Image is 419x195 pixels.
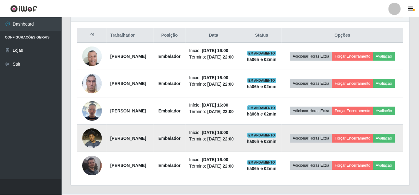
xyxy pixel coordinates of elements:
strong: [PERSON_NAME] [111,81,147,86]
span: EM ANDAMENTO [248,78,277,83]
strong: [PERSON_NAME] [111,163,147,168]
li: Término: [190,136,239,142]
time: [DATE] 16:00 [203,103,229,108]
button: Forçar Encerramento [333,52,374,60]
time: [DATE] 22:00 [208,136,235,141]
li: Término: [190,108,239,115]
button: Avaliação [374,52,396,60]
li: Início: [190,75,239,81]
time: [DATE] 16:00 [203,157,229,162]
strong: [PERSON_NAME] [111,54,147,59]
strong: [PERSON_NAME] [111,136,147,141]
time: [DATE] 22:00 [208,54,235,59]
th: Trabalhador [107,28,154,43]
li: Término: [190,54,239,60]
li: Término: [190,81,239,87]
img: 1754434695561.jpeg [83,156,102,176]
strong: há 06 h e 02 min [248,139,278,144]
li: Término: [190,163,239,170]
time: [DATE] 16:00 [203,130,229,135]
th: Opções [283,28,405,43]
th: Data [186,28,243,43]
time: [DATE] 22:00 [208,82,235,87]
strong: Embalador [159,136,181,141]
li: Início: [190,157,239,163]
img: 1753462456105.jpeg [83,101,102,121]
button: Adicionar Horas Extra [291,107,333,115]
button: Adicionar Horas Extra [291,134,333,143]
li: Início: [190,102,239,108]
img: CoreUI Logo [10,5,38,12]
time: [DATE] 22:00 [208,164,235,169]
button: Forçar Encerramento [333,107,374,115]
button: Forçar Encerramento [333,134,374,143]
span: EM ANDAMENTO [248,133,277,138]
span: EM ANDAMENTO [248,51,277,55]
strong: há 06 h e 02 min [248,112,278,116]
button: Adicionar Horas Extra [291,79,333,88]
time: [DATE] 16:00 [203,48,229,53]
span: EM ANDAMENTO [248,105,277,110]
strong: há 06 h e 02 min [248,84,278,89]
img: 1736167370317.jpeg [83,46,102,66]
li: Início: [190,47,239,54]
strong: Embalador [159,54,181,59]
button: Avaliação [374,107,396,115]
th: Posição [154,28,186,43]
li: Início: [190,129,239,136]
strong: há 06 h e 02 min [248,57,278,62]
img: 1737508100769.jpeg [83,70,102,96]
strong: Embalador [159,108,181,113]
img: 1754349368188.jpeg [83,125,102,151]
button: Avaliação [374,134,396,143]
span: EM ANDAMENTO [248,160,277,165]
time: [DATE] 22:00 [208,109,235,114]
button: Forçar Encerramento [333,161,374,170]
button: Adicionar Horas Extra [291,52,333,60]
button: Adicionar Horas Extra [291,161,333,170]
button: Avaliação [374,161,396,170]
strong: há 06 h e 02 min [248,166,278,171]
strong: Embalador [159,163,181,168]
strong: [PERSON_NAME] [111,108,147,113]
th: Status [243,28,283,43]
button: Avaliação [374,79,396,88]
button: Forçar Encerramento [333,79,374,88]
time: [DATE] 16:00 [203,75,229,80]
strong: Embalador [159,81,181,86]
